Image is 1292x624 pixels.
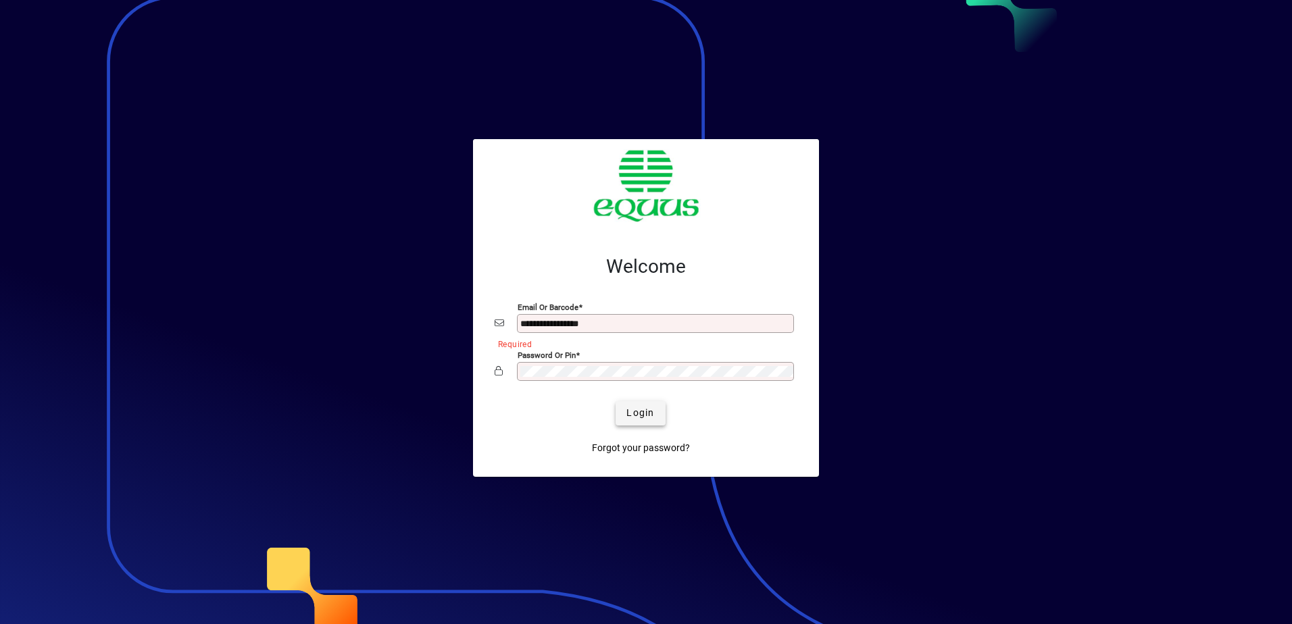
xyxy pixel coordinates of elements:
[592,441,690,455] span: Forgot your password?
[518,302,578,311] mat-label: Email or Barcode
[498,336,787,350] mat-error: Required
[518,350,576,359] mat-label: Password or Pin
[587,436,695,461] a: Forgot your password?
[495,255,797,278] h2: Welcome
[616,401,665,425] button: Login
[626,406,654,420] span: Login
